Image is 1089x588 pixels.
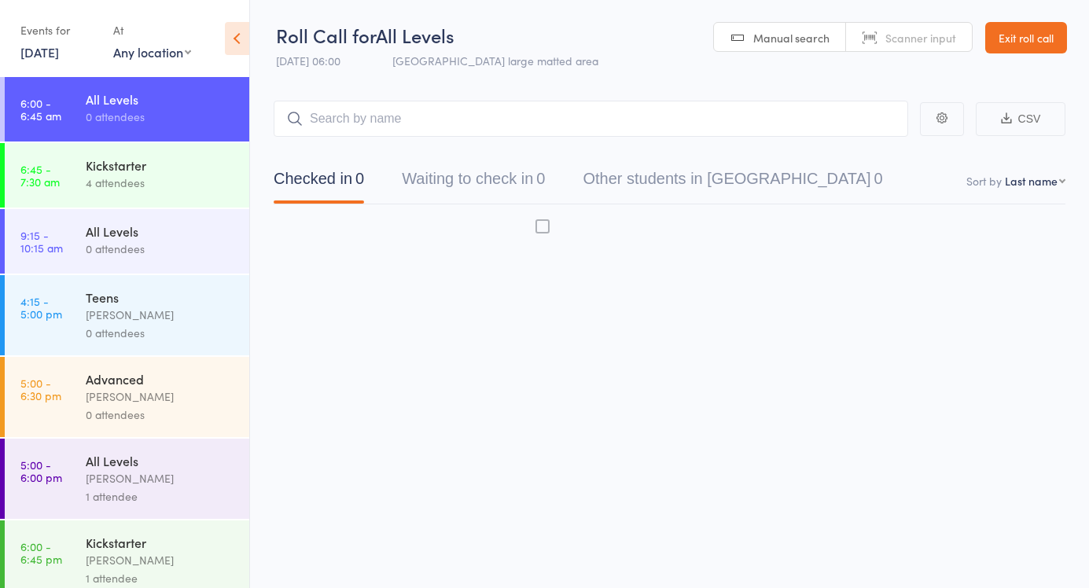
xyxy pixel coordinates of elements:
a: 5:00 -6:30 pmAdvanced[PERSON_NAME]0 attendees [5,357,249,437]
a: Exit roll call [985,22,1067,53]
div: Any location [113,43,191,61]
div: 0 [355,170,364,187]
span: All Levels [376,22,454,48]
div: All Levels [86,452,236,469]
time: 9:15 - 10:15 am [20,229,63,254]
div: [PERSON_NAME] [86,469,236,487]
div: [PERSON_NAME] [86,388,236,406]
div: 0 [874,170,882,187]
div: 1 attendee [86,487,236,505]
div: 0 attendees [86,406,236,424]
span: [DATE] 06:00 [276,53,340,68]
button: Checked in0 [274,162,364,204]
a: 6:45 -7:30 amKickstarter4 attendees [5,143,249,208]
time: 5:00 - 6:30 pm [20,377,61,402]
div: Advanced [86,370,236,388]
time: 6:00 - 6:45 pm [20,540,62,565]
div: 0 attendees [86,324,236,342]
div: All Levels [86,222,236,240]
label: Sort by [966,173,1002,189]
div: 0 [536,170,545,187]
a: [DATE] [20,43,59,61]
div: [PERSON_NAME] [86,306,236,324]
a: 9:15 -10:15 amAll Levels0 attendees [5,209,249,274]
span: [GEOGRAPHIC_DATA] large matted area [392,53,598,68]
div: [PERSON_NAME] [86,551,236,569]
time: 4:15 - 5:00 pm [20,295,62,320]
span: Scanner input [885,30,956,46]
div: 1 attendee [86,569,236,587]
div: Kickstarter [86,156,236,174]
div: Events for [20,17,97,43]
time: 5:00 - 6:00 pm [20,458,62,483]
a: 5:00 -6:00 pmAll Levels[PERSON_NAME]1 attendee [5,439,249,519]
div: 4 attendees [86,174,236,192]
div: At [113,17,191,43]
span: Manual search [753,30,830,46]
div: Kickstarter [86,534,236,551]
input: Search by name [274,101,908,137]
div: 0 attendees [86,108,236,126]
a: 4:15 -5:00 pmTeens[PERSON_NAME]0 attendees [5,275,249,355]
div: All Levels [86,90,236,108]
time: 6:45 - 7:30 am [20,163,60,188]
button: Waiting to check in0 [402,162,545,204]
a: 6:00 -6:45 amAll Levels0 attendees [5,77,249,141]
button: Other students in [GEOGRAPHIC_DATA]0 [583,162,882,204]
button: CSV [976,102,1065,136]
span: Roll Call for [276,22,376,48]
div: Teens [86,288,236,306]
div: 0 attendees [86,240,236,258]
time: 6:00 - 6:45 am [20,97,61,122]
div: Last name [1005,173,1058,189]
